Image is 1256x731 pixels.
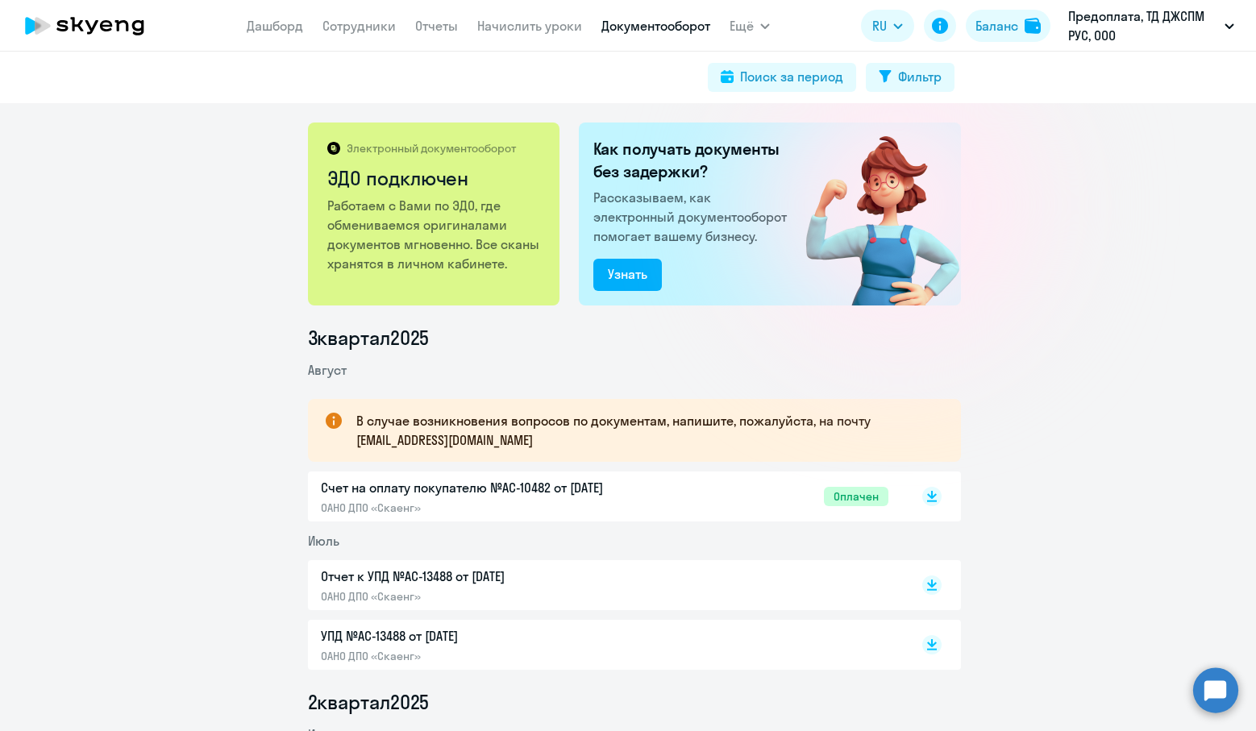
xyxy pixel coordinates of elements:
a: УПД №AC-13488 от [DATE]ОАНО ДПО «Скаенг» [321,626,888,663]
p: Счет на оплату покупателю №AC-10482 от [DATE] [321,478,659,497]
a: Сотрудники [322,18,396,34]
button: Ещё [730,10,770,42]
span: RU [872,16,887,35]
li: 2 квартал 2025 [308,689,961,715]
p: Предоплата, ТД ДЖСПМ РУС, ООО [1068,6,1218,45]
p: В случае возникновения вопросов по документам, напишите, пожалуйста, на почту [EMAIL_ADDRESS][DOM... [356,411,932,450]
a: Отчеты [415,18,458,34]
p: ОАНО ДПО «Скаенг» [321,649,659,663]
button: Фильтр [866,63,954,92]
a: Начислить уроки [477,18,582,34]
a: Документооборот [601,18,710,34]
button: RU [861,10,914,42]
p: Отчет к УПД №AC-13488 от [DATE] [321,567,659,586]
a: Счет на оплату покупателю №AC-10482 от [DATE]ОАНО ДПО «Скаенг»Оплачен [321,478,888,515]
button: Балансbalance [966,10,1050,42]
p: ОАНО ДПО «Скаенг» [321,500,659,515]
h2: ЭДО подключен [327,165,543,191]
a: Дашборд [247,18,303,34]
p: УПД №AC-13488 от [DATE] [321,626,659,646]
a: Отчет к УПД №AC-13488 от [DATE]ОАНО ДПО «Скаенг» [321,567,888,604]
li: 3 квартал 2025 [308,325,961,351]
div: Поиск за период [740,67,843,86]
span: Август [308,362,347,378]
span: Июль [308,533,339,549]
p: Электронный документооборот [347,141,516,156]
button: Поиск за период [708,63,856,92]
div: Баланс [975,16,1018,35]
h2: Как получать документы без задержки? [593,138,793,183]
div: Фильтр [898,67,942,86]
button: Предоплата, ТД ДЖСПМ РУС, ООО [1060,6,1242,45]
div: Узнать [608,264,647,284]
span: Ещё [730,16,754,35]
button: Узнать [593,259,662,291]
span: Оплачен [824,487,888,506]
img: balance [1025,18,1041,34]
p: Рассказываем, как электронный документооборот помогает вашему бизнесу. [593,188,793,246]
p: ОАНО ДПО «Скаенг» [321,589,659,604]
img: connected [780,123,961,305]
p: Работаем с Вами по ЭДО, где обмениваемся оригиналами документов мгновенно. Все сканы хранятся в л... [327,196,543,273]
